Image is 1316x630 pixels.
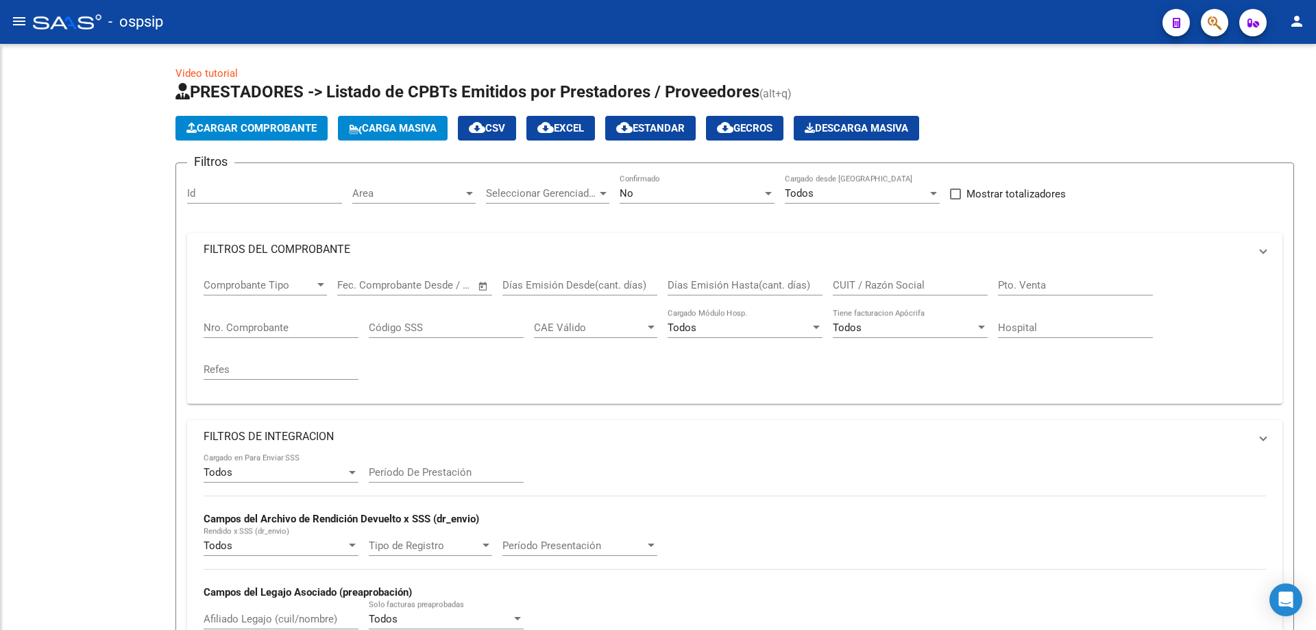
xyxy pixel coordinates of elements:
[537,119,554,136] mat-icon: cloud_download
[204,429,1250,444] mat-panel-title: FILTROS DE INTEGRACION
[759,87,792,100] span: (alt+q)
[794,116,919,141] button: Descarga Masiva
[717,119,733,136] mat-icon: cloud_download
[537,122,584,134] span: EXCEL
[805,122,908,134] span: Descarga Masiva
[1269,583,1302,616] div: Open Intercom Messenger
[338,116,448,141] button: Carga Masiva
[717,122,772,134] span: Gecros
[486,187,597,199] span: Seleccionar Gerenciador
[620,187,633,199] span: No
[785,187,814,199] span: Todos
[349,122,437,134] span: Carga Masiva
[966,186,1066,202] span: Mostrar totalizadores
[204,540,232,552] span: Todos
[369,540,480,552] span: Tipo de Registro
[337,279,393,291] input: Fecha inicio
[175,67,238,80] a: Video tutorial
[204,466,232,478] span: Todos
[108,7,163,37] span: - ospsip
[833,322,862,334] span: Todos
[175,116,328,141] button: Cargar Comprobante
[11,13,27,29] mat-icon: menu
[187,420,1282,453] mat-expansion-panel-header: FILTROS DE INTEGRACION
[794,116,919,141] app-download-masive: Descarga masiva de comprobantes (adjuntos)
[204,279,315,291] span: Comprobante Tipo
[534,322,645,334] span: CAE Válido
[706,116,783,141] button: Gecros
[204,586,412,598] strong: Campos del Legajo Asociado (preaprobación)
[476,278,491,294] button: Open calendar
[458,116,516,141] button: CSV
[352,187,463,199] span: Area
[616,119,633,136] mat-icon: cloud_download
[616,122,685,134] span: Estandar
[405,279,472,291] input: Fecha fin
[369,613,398,625] span: Todos
[605,116,696,141] button: Estandar
[187,266,1282,404] div: FILTROS DEL COMPROBANTE
[502,540,645,552] span: Período Presentación
[469,119,485,136] mat-icon: cloud_download
[526,116,595,141] button: EXCEL
[187,152,234,171] h3: Filtros
[175,82,759,101] span: PRESTADORES -> Listado de CPBTs Emitidos por Prestadores / Proveedores
[668,322,696,334] span: Todos
[204,513,479,525] strong: Campos del Archivo de Rendición Devuelto x SSS (dr_envio)
[1289,13,1305,29] mat-icon: person
[204,242,1250,257] mat-panel-title: FILTROS DEL COMPROBANTE
[187,233,1282,266] mat-expansion-panel-header: FILTROS DEL COMPROBANTE
[469,122,505,134] span: CSV
[186,122,317,134] span: Cargar Comprobante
